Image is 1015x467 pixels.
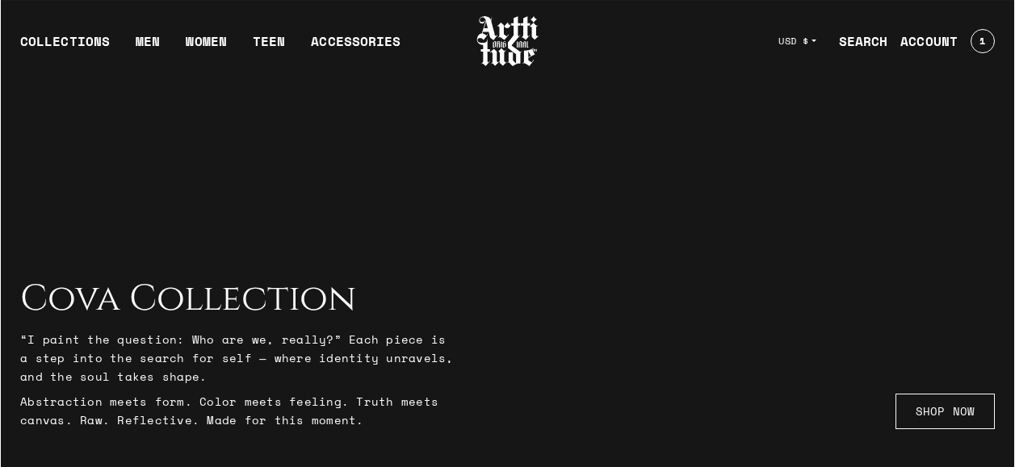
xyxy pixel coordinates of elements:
[20,392,456,429] p: Abstraction meets form. Color meets feeling. Truth meets canvas. Raw. Reflective. Made for this m...
[7,31,413,64] ul: Main navigation
[20,31,110,64] div: COLLECTIONS
[20,330,456,386] p: “I paint the question: Who are we, really?” Each piece is a step into the search for self — where...
[476,14,540,69] img: Arttitude
[887,25,958,57] a: ACCOUNT
[958,23,995,60] a: Open cart
[778,35,809,48] span: USD $
[895,394,995,429] a: SHOP NOW
[253,31,285,64] a: TEEN
[20,278,456,320] h2: Cova Collection
[979,36,985,46] span: 1
[826,25,888,57] a: SEARCH
[769,23,826,59] button: USD $
[136,31,160,64] a: MEN
[311,31,401,64] div: ACCESSORIES
[186,31,227,64] a: WOMEN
